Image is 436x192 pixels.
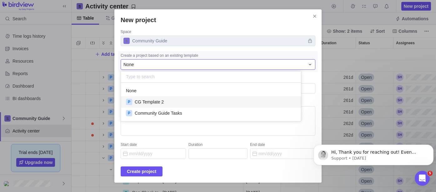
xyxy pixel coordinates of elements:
[126,88,136,94] span: None
[123,61,134,68] span: None
[121,71,301,83] input: Type to search
[20,18,114,178] span: Hi, Thank you for reaching out! Even though we’re a Canadian company, we operate in US dollars an...
[114,9,322,183] div: New project
[135,110,182,116] span: Community Guide Tasks
[311,132,436,175] iframe: Intercom notifications message
[135,99,164,105] span: CG Template 2
[415,171,430,186] iframe: Intercom live chat
[428,171,433,176] span: 5
[20,24,115,30] p: Message from Support, sent 3d ago
[121,83,301,121] div: grid
[126,110,132,116] div: P
[126,99,132,105] div: P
